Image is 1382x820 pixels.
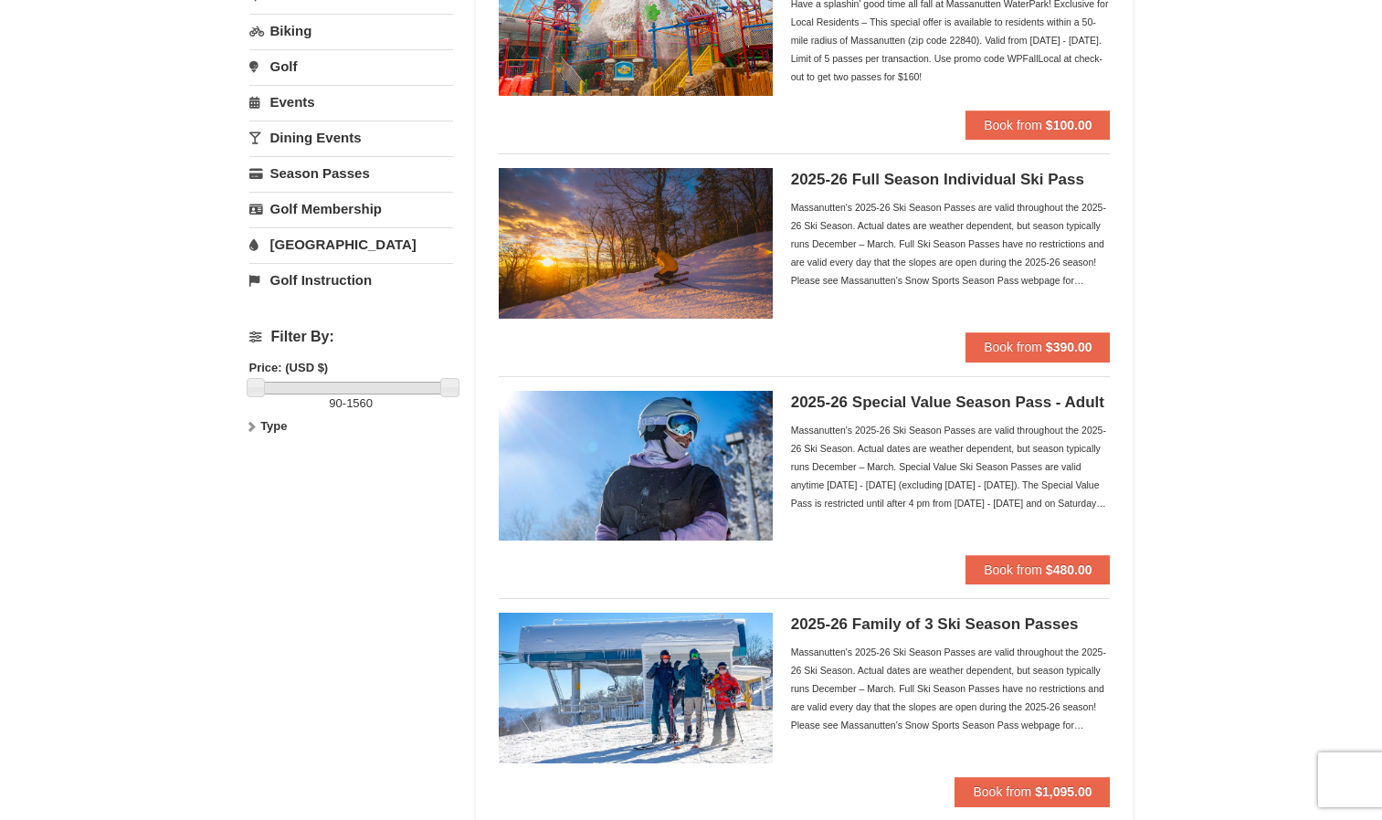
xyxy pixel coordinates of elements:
a: Events [249,85,453,119]
h5: 2025-26 Full Season Individual Ski Pass [791,171,1111,189]
a: Dining Events [249,121,453,154]
a: Golf [249,49,453,83]
strong: $100.00 [1046,118,1092,132]
h4: Filter By: [249,329,453,345]
span: Book from [984,340,1042,354]
span: 90 [329,396,342,410]
a: [GEOGRAPHIC_DATA] [249,227,453,261]
strong: Type [260,419,287,433]
button: Book from $390.00 [965,332,1110,362]
label: - [249,394,453,413]
strong: $1,095.00 [1035,784,1092,799]
span: Book from [984,562,1042,577]
div: Massanutten's 2025-26 Ski Season Passes are valid throughout the 2025-26 Ski Season. Actual dates... [791,198,1111,289]
img: 6619937-208-2295c65e.jpg [499,168,773,318]
button: Book from $100.00 [965,110,1110,140]
div: Massanutten's 2025-26 Ski Season Passes are valid throughout the 2025-26 Ski Season. Actual dates... [791,421,1111,512]
strong: $390.00 [1046,340,1092,354]
h5: 2025-26 Family of 3 Ski Season Passes [791,615,1111,634]
strong: Price: (USD $) [249,361,329,374]
a: Biking [249,14,453,47]
button: Book from $1,095.00 [955,777,1110,806]
button: Book from $480.00 [965,555,1110,584]
h5: 2025-26 Special Value Season Pass - Adult [791,394,1111,412]
a: Golf Membership [249,192,453,226]
div: Massanutten's 2025-26 Ski Season Passes are valid throughout the 2025-26 Ski Season. Actual dates... [791,643,1111,734]
span: Book from [973,784,1031,799]
strong: $480.00 [1046,562,1092,577]
img: 6619937-198-dda1df27.jpg [499,391,773,541]
span: 1560 [346,396,373,410]
span: Book from [984,118,1042,132]
a: Golf Instruction [249,263,453,297]
a: Season Passes [249,156,453,190]
img: 6619937-199-446e7550.jpg [499,613,773,762]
